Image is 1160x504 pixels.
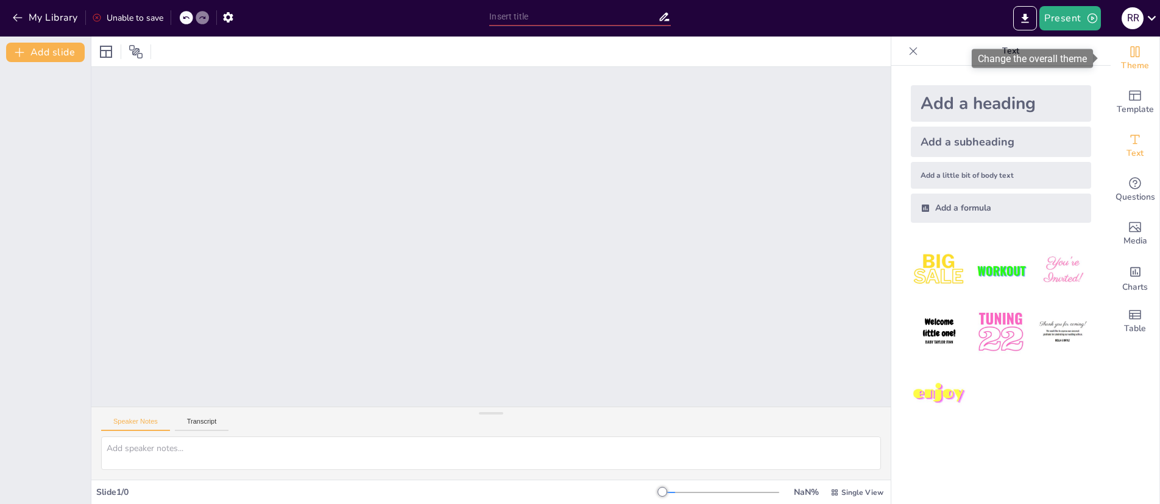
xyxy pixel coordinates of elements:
button: Add slide [6,43,85,62]
img: 4.jpeg [911,304,967,360]
div: Add images, graphics, shapes or video [1111,212,1159,256]
div: Add charts and graphs [1111,256,1159,299]
img: 7.jpeg [911,366,967,422]
img: 1.jpeg [911,242,967,299]
span: Questions [1116,191,1155,204]
div: Unable to save [92,12,163,24]
button: Transcript [175,418,229,431]
span: Text [1126,147,1144,160]
div: Slide 1 / 0 [96,486,662,498]
div: Add text boxes [1111,124,1159,168]
div: Add ready made slides [1111,80,1159,124]
div: Layout [96,42,116,61]
span: Template [1117,103,1154,116]
button: Present [1039,6,1100,30]
button: Speaker Notes [101,418,170,431]
img: 6.jpeg [1034,304,1091,360]
span: Charts [1122,281,1148,294]
p: Text [923,37,1098,66]
div: Add a formula [911,194,1091,223]
div: Add a table [1111,299,1159,343]
span: Position [129,44,143,59]
span: Media [1123,234,1147,248]
div: Add a subheading [911,127,1091,157]
div: NaN % [791,486,821,498]
span: Single View [841,488,883,497]
img: 3.jpeg [1034,242,1091,299]
button: My Library [9,8,83,27]
img: 5.jpeg [972,304,1029,360]
div: Change the overall theme [972,49,1093,68]
div: Add a heading [911,85,1091,122]
div: Add a little bit of body text [911,162,1091,189]
div: R R [1122,7,1144,29]
span: Table [1124,322,1146,335]
button: R R [1122,6,1144,30]
span: Theme [1121,59,1149,72]
button: Export to PowerPoint [1013,6,1037,30]
input: Insert title [489,8,657,26]
div: Change the overall theme [1111,37,1159,80]
div: Get real-time input from your audience [1111,168,1159,212]
img: 2.jpeg [972,242,1029,299]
